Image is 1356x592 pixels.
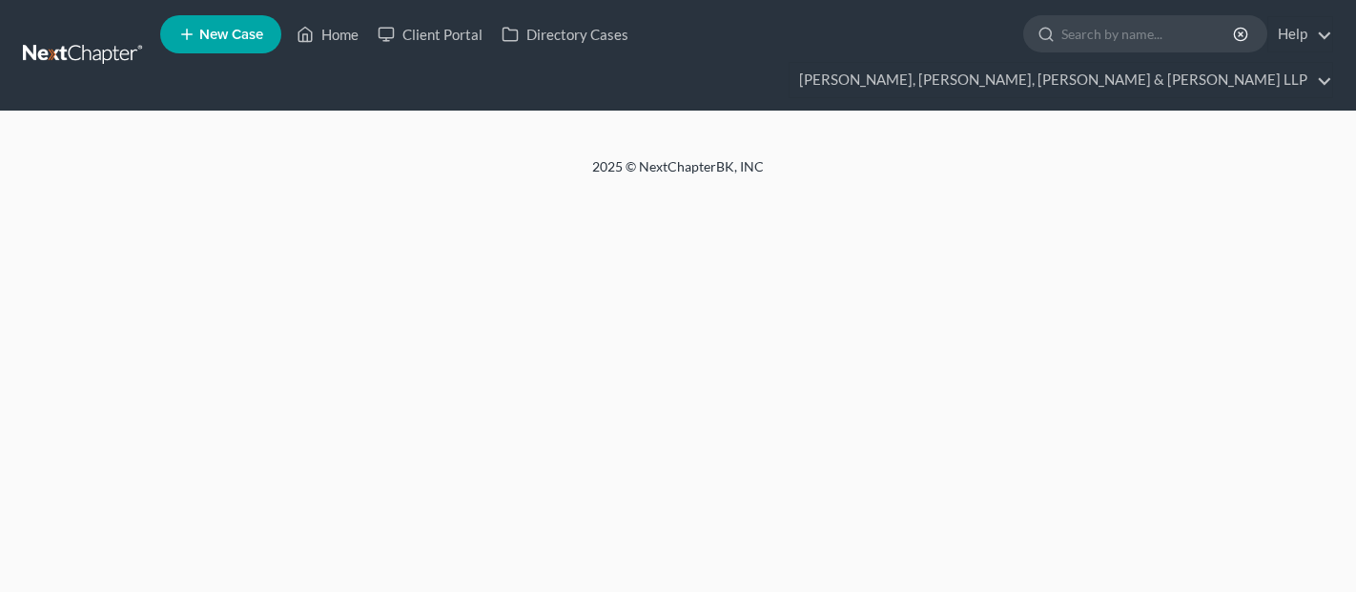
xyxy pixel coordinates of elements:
[199,28,263,42] span: New Case
[492,17,638,51] a: Directory Cases
[134,157,1222,192] div: 2025 © NextChapterBK, INC
[1268,17,1332,51] a: Help
[287,17,368,51] a: Home
[368,17,492,51] a: Client Portal
[1061,16,1236,51] input: Search by name...
[790,63,1332,97] a: [PERSON_NAME], [PERSON_NAME], [PERSON_NAME] & [PERSON_NAME] LLP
